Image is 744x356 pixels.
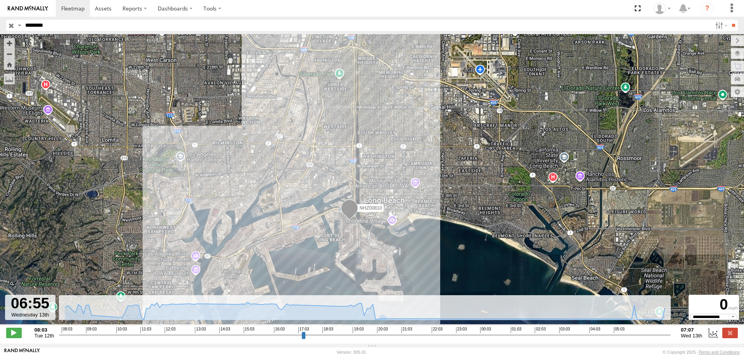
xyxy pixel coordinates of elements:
span: 05:03 [614,327,625,333]
span: 01:03 [511,327,522,333]
span: 23:03 [456,327,467,333]
span: 10:03 [116,327,127,333]
span: 18:03 [322,327,333,333]
button: Zoom in [4,38,15,48]
i: ? [701,2,713,15]
label: Measure [4,74,15,84]
div: Zulema McIntosch [651,3,673,14]
a: Visit our Website [4,348,40,356]
span: 16:03 [274,327,285,333]
span: 09:03 [86,327,97,333]
span: 00:03 [480,327,491,333]
span: 12:03 [165,327,176,333]
span: 11:03 [140,327,151,333]
div: Version: 305.01 [337,350,366,354]
strong: 08:03 [34,327,54,333]
strong: 07:07 [681,327,702,333]
label: Search Query [16,20,22,31]
button: Zoom Home [4,59,15,70]
span: 20:03 [377,327,388,333]
span: 14:03 [219,327,230,333]
label: Close [722,328,738,338]
button: Zoom out [4,48,15,59]
span: Wed 13th Aug 2025 [681,333,702,339]
div: © Copyright 2025 - [663,350,740,354]
span: 15:03 [244,327,255,333]
img: rand-logo.svg [8,6,48,11]
span: 21:03 [401,327,412,333]
span: 03:03 [559,327,570,333]
span: 02:03 [535,327,546,333]
a: Terms and Conditions [699,350,740,354]
span: 08:03 [62,327,72,333]
span: NHZ00810 [360,205,382,211]
label: Search Filter Options [712,20,729,31]
span: 13:03 [195,327,206,333]
div: 0 [690,296,738,314]
label: Play/Stop [6,328,22,338]
label: Map Settings [731,86,744,97]
span: 17:03 [298,327,309,333]
span: 22:03 [432,327,443,333]
span: 04:03 [589,327,600,333]
span: 19:03 [353,327,363,333]
span: Tue 12th Aug 2025 [34,333,54,339]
